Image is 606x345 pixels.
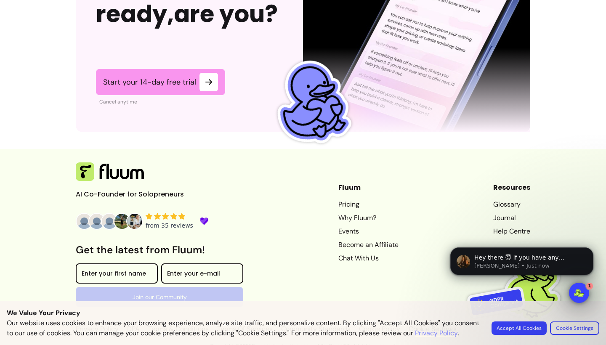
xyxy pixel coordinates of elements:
[76,243,243,257] h3: Get the latest from Fluum!
[338,253,399,263] a: Chat With Us
[82,271,152,279] input: Enter your first name
[7,308,599,318] p: We Value Your Privacy
[586,283,593,289] span: 1
[415,328,458,338] a: Privacy Policy
[493,183,530,193] header: Resources
[493,213,530,223] a: Journal
[262,53,361,152] img: Fluum Duck sticker
[338,199,399,210] a: Pricing
[76,162,144,181] img: Fluum Logo
[438,230,606,322] iframe: Intercom notifications message
[493,226,530,236] a: Help Centre
[99,98,225,105] p: Cancel anytime
[96,69,225,95] a: Start your 14-day free trial
[550,321,599,335] button: Cookie Settings
[167,271,237,279] input: Enter your e-mail
[338,240,399,250] a: Become an Affiliate
[493,199,530,210] a: Glossary
[76,189,202,199] p: AI Co-Founder for Solopreneurs
[338,183,399,193] header: Fluum
[492,321,547,335] button: Accept All Cookies
[338,213,399,223] a: Why Fluum?
[7,318,481,338] p: Our website uses cookies to enhance your browsing experience, analyze site traffic, and personali...
[569,283,589,303] iframe: Intercom live chat
[338,226,399,236] a: Events
[103,77,196,87] span: Start your 14-day free trial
